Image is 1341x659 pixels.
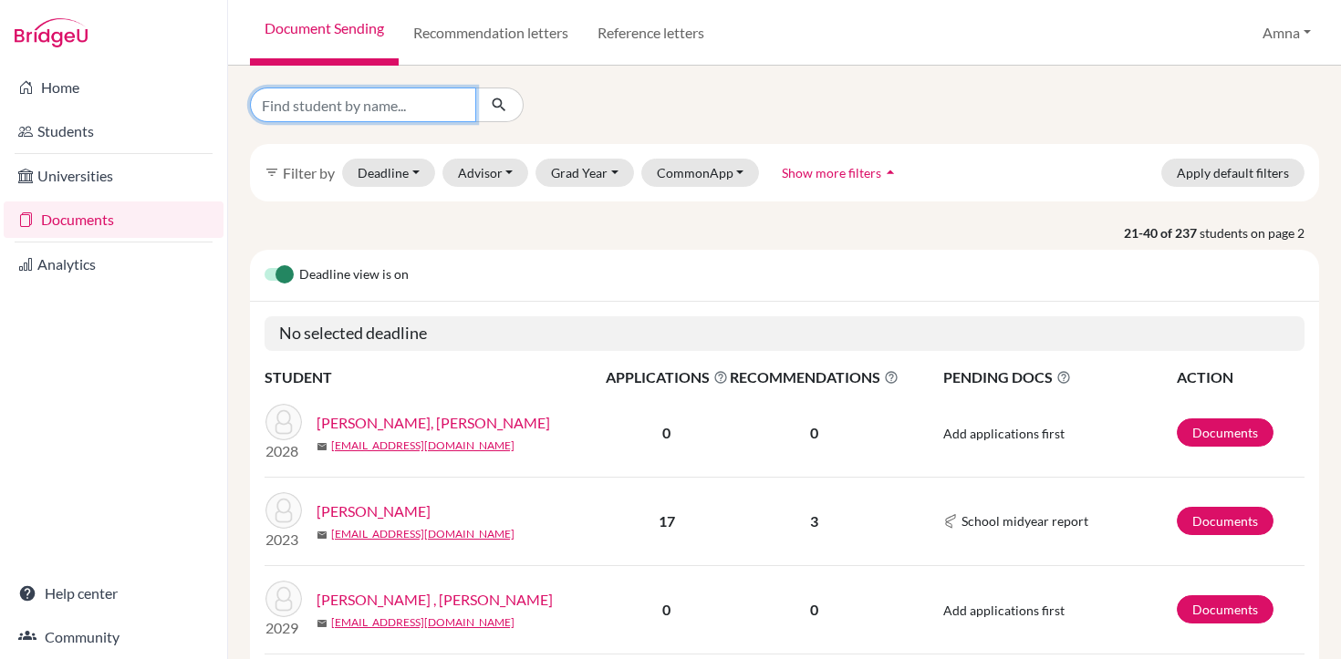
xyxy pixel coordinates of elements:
[265,440,302,462] p: 2028
[4,113,223,149] a: Students
[1177,507,1273,535] a: Documents
[299,264,409,286] span: Deadline view is on
[4,158,223,194] a: Universities
[1177,595,1273,623] a: Documents
[4,201,223,238] a: Documents
[15,18,88,47] img: Bridge-U
[331,526,515,542] a: [EMAIL_ADDRESS][DOMAIN_NAME]
[1200,223,1319,242] span: students on page 2
[265,529,302,551] p: 2023
[641,159,760,187] button: CommonApp
[1161,159,1305,187] button: Apply default filters
[317,589,553,611] a: [PERSON_NAME] , [PERSON_NAME]
[962,511,1088,530] span: School midyear report
[1177,418,1273,447] a: Documents
[1254,15,1319,50] button: Amna
[659,512,675,530] b: 17
[943,514,958,529] img: Common App logo
[317,441,327,452] span: mail
[943,366,1176,388] span: PENDING DOCS
[265,165,279,180] i: filter_list
[1124,223,1200,242] strong: 21-40 of 237
[1176,366,1305,389] th: ACTION
[606,366,728,388] span: APPLICATIONS
[317,530,327,541] span: mail
[730,422,899,444] p: 0
[4,246,223,283] a: Analytics
[782,165,881,180] span: Show more filters
[283,164,335,181] span: Filter by
[342,159,435,187] button: Deadline
[881,163,899,181] i: arrow_drop_up
[265,366,605,389] th: STUDENT
[265,492,302,529] img: Ahmed, Mohid Mohammad
[662,601,670,618] b: 0
[265,404,302,440] img: Ahmed, Rais Ayaan
[662,424,670,441] b: 0
[265,617,302,639] p: 2029
[766,159,915,187] button: Show more filtersarrow_drop_up
[4,69,223,106] a: Home
[265,581,302,617] img: Ahmed , Rais Ayaan
[317,500,431,522] a: [PERSON_NAME]
[250,88,476,122] input: Find student by name...
[4,619,223,655] a: Community
[442,159,529,187] button: Advisor
[4,575,223,612] a: Help center
[943,602,1065,618] span: Add applications first
[535,159,634,187] button: Grad Year
[265,316,1305,351] h5: No selected deadline
[730,599,899,621] p: 0
[317,412,550,434] a: [PERSON_NAME], [PERSON_NAME]
[730,366,899,388] span: RECOMMENDATIONS
[331,438,515,454] a: [EMAIL_ADDRESS][DOMAIN_NAME]
[943,426,1065,441] span: Add applications first
[331,614,515,631] a: [EMAIL_ADDRESS][DOMAIN_NAME]
[317,618,327,629] span: mail
[730,510,899,532] p: 3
